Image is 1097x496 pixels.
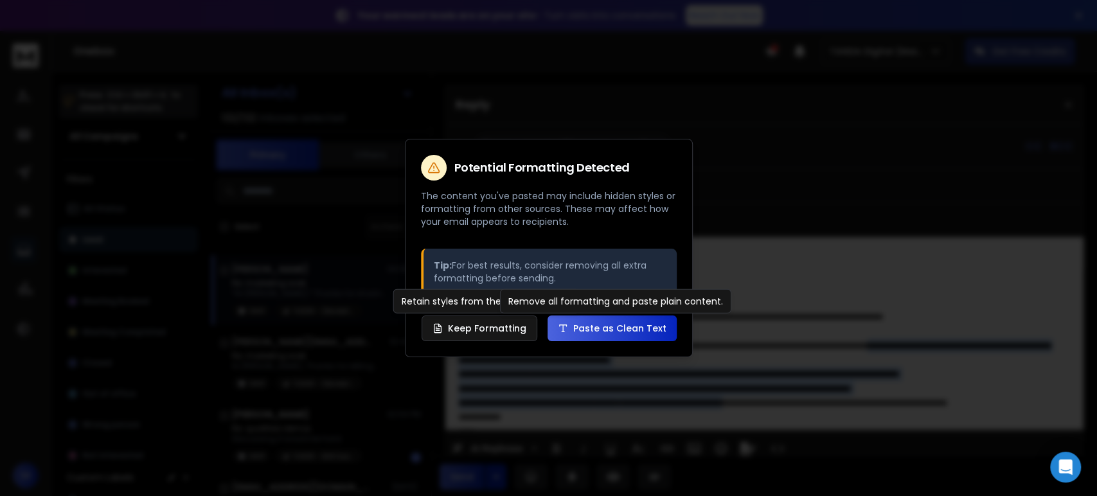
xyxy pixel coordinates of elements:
[393,289,580,314] div: Retain styles from the original source.
[548,315,677,341] button: Paste as Clean Text
[434,259,452,272] strong: Tip:
[422,315,537,341] button: Keep Formatting
[500,289,731,314] div: Remove all formatting and paste plain content.
[1050,452,1081,483] div: Open Intercom Messenger
[421,190,677,228] p: The content you've pasted may include hidden styles or formatting from other sources. These may a...
[454,162,630,173] h2: Potential Formatting Detected
[434,259,666,285] p: For best results, consider removing all extra formatting before sending.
